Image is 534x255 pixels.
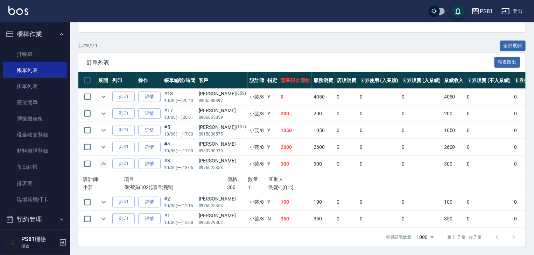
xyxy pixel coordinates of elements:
[400,105,442,122] td: 0
[465,89,512,105] td: 0
[227,176,237,182] span: 價格
[199,90,246,97] div: [PERSON_NAME]
[197,72,248,89] th: 客戶
[266,105,279,122] td: Y
[199,219,246,226] p: 0963879302
[3,62,67,78] a: 帳單列表
[335,72,358,89] th: 店販消費
[358,139,400,155] td: 0
[400,122,442,139] td: 0
[358,156,400,172] td: 0
[98,197,109,207] button: expand row
[87,59,494,66] span: 訂單列表
[136,72,162,89] th: 操作
[3,210,67,228] button: 預約管理
[499,5,526,18] button: 登出
[112,108,135,119] button: 列印
[358,72,400,89] th: 卡券使用 (入業績)
[97,72,111,89] th: 展開
[199,124,246,131] div: [PERSON_NAME]
[335,105,358,122] td: 0
[480,7,493,16] div: PS81
[266,211,279,227] td: N
[124,184,227,191] p: 保濕洗(102)(項目消費)
[469,4,496,19] button: PS81
[124,176,134,182] span: 項目
[138,92,161,102] a: 詳情
[358,89,400,105] td: 0
[279,211,312,227] td: 350
[199,114,246,121] p: 0906055059
[162,72,197,89] th: 帳單編號/時間
[358,105,400,122] td: 0
[279,89,312,105] td: 0
[248,105,266,122] td: 小芸 /8
[199,107,246,114] div: [PERSON_NAME]
[358,211,400,227] td: 0
[199,165,246,171] p: 0976025353
[248,122,266,139] td: 小芸 /8
[8,6,28,15] img: Logo
[442,72,465,89] th: 業績收入
[448,234,482,240] p: 第 1–7 筆 共 7 筆
[112,213,135,224] button: 列印
[112,197,135,207] button: 列印
[279,122,312,139] td: 1050
[112,142,135,153] button: 列印
[335,122,358,139] td: 0
[386,234,411,240] p: 每頁顯示數量
[138,125,161,136] a: 詳情
[248,211,266,227] td: 小芸 /8
[83,176,98,182] span: 設計師
[162,194,197,210] td: #2
[248,156,266,172] td: 小芸 /8
[164,114,195,121] p: 10/06 (一) 20:01
[279,194,312,210] td: 100
[312,194,335,210] td: 100
[3,228,67,247] button: 報表及分析
[199,195,246,203] div: [PERSON_NAME]
[199,203,246,209] p: 0976025353
[442,156,465,172] td: 300
[335,156,358,172] td: 0
[335,194,358,210] td: 0
[98,92,109,102] button: expand row
[465,122,512,139] td: 0
[162,156,197,172] td: #3
[465,72,512,89] th: 卡券販賣 (不入業績)
[465,194,512,210] td: 0
[248,139,266,155] td: 小芸 /8
[138,108,161,119] a: 詳情
[236,90,246,97] p: (559)
[266,139,279,155] td: Y
[451,4,465,18] button: save
[199,97,246,104] p: 0906588397
[465,105,512,122] td: 0
[442,105,465,122] td: 200
[358,194,400,210] td: 0
[312,156,335,172] td: 300
[442,139,465,155] td: 2600
[335,139,358,155] td: 0
[199,131,246,137] p: 0915036575
[358,122,400,139] td: 0
[266,89,279,105] td: Y
[312,139,335,155] td: 2600
[248,194,266,210] td: 小芸 /8
[3,159,67,175] a: 每日結帳
[164,165,195,171] p: 10/06 (一) 13:06
[442,211,465,227] td: 350
[3,143,67,159] a: 材料自購登錄
[248,72,266,89] th: 設計師
[279,105,312,122] td: 200
[335,211,358,227] td: 0
[3,111,67,127] a: 營業儀表板
[162,139,197,155] td: #4
[465,211,512,227] td: 0
[78,43,98,49] p: 共 7 筆, 1 / 1
[98,214,109,224] button: expand row
[111,72,136,89] th: 列印
[312,211,335,227] td: 350
[500,41,526,51] button: 全部展開
[465,139,512,155] td: 0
